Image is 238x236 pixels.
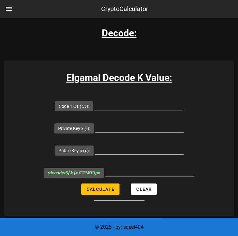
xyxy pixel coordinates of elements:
span: MOD = [47,170,100,175]
i: p [95,170,98,175]
h3: Decode: [102,26,137,40]
button: nav-menu-toggle [1,1,16,16]
i: C1 [81,104,87,109]
sup: x [86,125,88,129]
span: Clear [136,187,152,192]
span: © 2025 - by: sqeel404 [95,224,143,230]
i: p [85,148,87,153]
button: Clear [131,183,157,195]
button: Calculate [81,183,119,195]
b: [ k ] [68,170,75,175]
label: Code 1 C1 ( ): [59,103,89,109]
label: Public Key p ( ): [58,147,90,154]
sup: x [84,170,85,174]
h3: Elgamal Decode K Value: [4,71,234,85]
div: CryptoCalculator [101,4,148,14]
span: Calculate [86,187,114,192]
i: (decoded) = C1 [47,170,85,175]
label: Private Key x ( ): [58,125,90,132]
